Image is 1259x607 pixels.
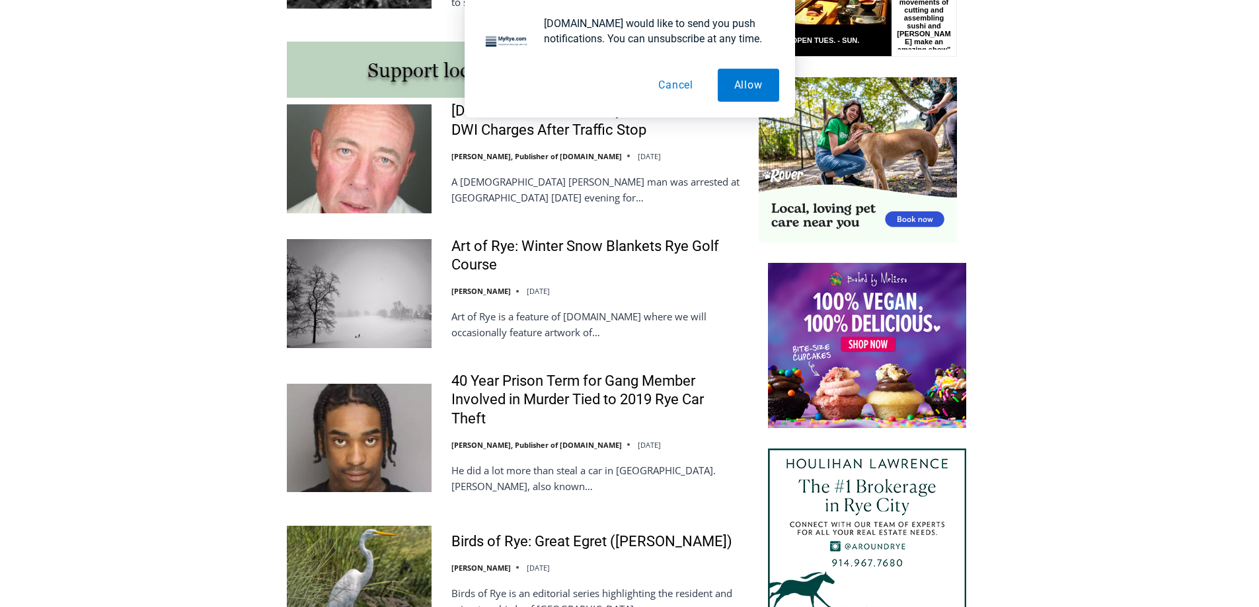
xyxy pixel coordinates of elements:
[87,17,326,42] div: Book [PERSON_NAME]'s Good Humor for Your Drive by Birthday
[451,237,742,275] a: Art of Rye: Winter Snow Blankets Rye Golf Course
[527,563,550,573] time: [DATE]
[451,532,732,552] a: Birds of Rye: Great Egret ([PERSON_NAME])
[451,308,742,340] p: Art of Rye is a feature of [DOMAIN_NAME] where we will occasionally feature artwork of…
[527,286,550,296] time: [DATE]
[451,151,622,161] a: [PERSON_NAME], Publisher of [DOMAIN_NAME]
[718,69,779,102] button: Allow
[320,1,399,60] img: s_800_d653096d-cda9-4b24-94f4-9ae0c7afa054.jpeg
[287,104,432,213] img: 56-Year-Old Rye Resident Faces DWI Charges After Traffic Stop
[346,131,613,161] span: Intern @ [DOMAIN_NAME]
[642,69,710,102] button: Cancel
[768,263,966,428] img: Baked by Melissa
[334,1,625,128] div: "[PERSON_NAME] and I covered the [DATE] Parade, which was a really eye opening experience as I ha...
[393,4,477,60] a: Book [PERSON_NAME]'s Good Humor for Your Event
[638,151,661,161] time: [DATE]
[638,440,661,450] time: [DATE]
[451,563,511,573] a: [PERSON_NAME]
[451,102,742,139] a: [DEMOGRAPHIC_DATA] Rye Resident Faces DWI Charges After Traffic Stop
[287,384,432,492] img: 40 Year Prison Term for Gang Member Involved in Murder Tied to 2019 Rye Car Theft
[4,136,130,186] span: Open Tues. - Sun. [PHONE_NUMBER]
[533,16,779,46] div: [DOMAIN_NAME] would like to send you push notifications. You can unsubscribe at any time.
[451,286,511,296] a: [PERSON_NAME]
[451,462,742,494] p: He did a lot more than steal a car in [GEOGRAPHIC_DATA]. [PERSON_NAME], also known…
[318,128,640,164] a: Intern @ [DOMAIN_NAME]
[287,239,432,347] img: Art of Rye: Winter Snow Blankets Rye Golf Course
[451,372,742,429] a: 40 Year Prison Term for Gang Member Involved in Murder Tied to 2019 Rye Car Theft
[480,16,533,69] img: notification icon
[136,83,194,158] div: "the precise, almost orchestrated movements of cutting and assembling sushi and [PERSON_NAME] mak...
[1,133,133,164] a: Open Tues. - Sun. [PHONE_NUMBER]
[402,14,460,51] h4: Book [PERSON_NAME]'s Good Humor for Your Event
[451,440,622,450] a: [PERSON_NAME], Publisher of [DOMAIN_NAME]
[451,174,742,205] p: A [DEMOGRAPHIC_DATA] [PERSON_NAME] man was arrested at [GEOGRAPHIC_DATA] [DATE] evening for…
